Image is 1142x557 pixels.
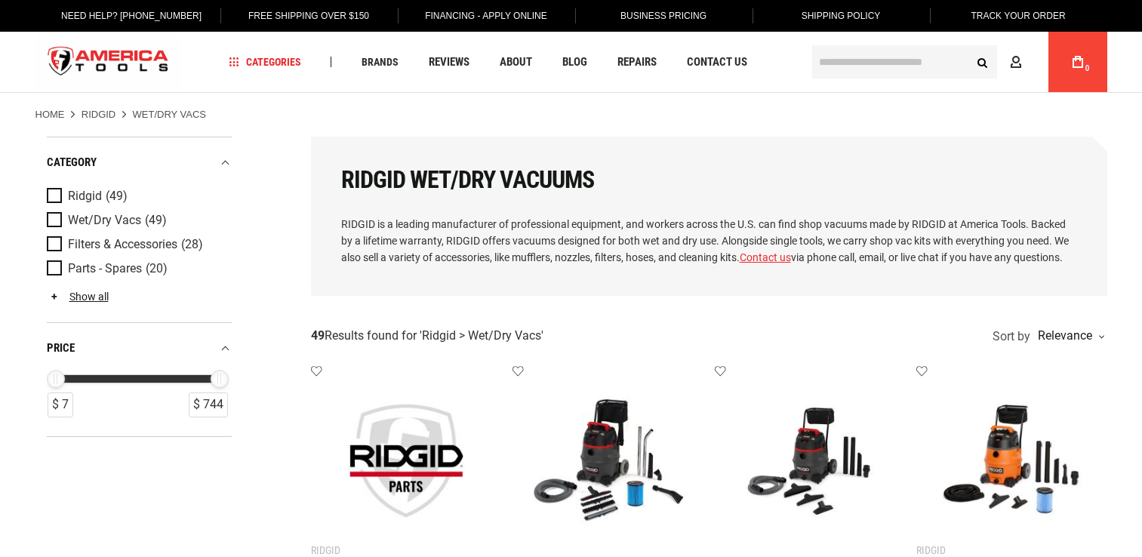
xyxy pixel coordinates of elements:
div: Results found for ' ' [311,328,543,344]
span: Ridgid [68,189,102,203]
a: Repairs [611,52,663,72]
div: $ 7 [48,392,73,417]
img: RIDGID 54208 FILTER, VF3400 HALF HT. DIRT [326,380,487,541]
a: Ridgid [82,108,116,122]
img: America Tools [35,34,182,91]
span: Brands [362,57,399,67]
a: Categories [222,52,308,72]
strong: 49 [311,328,325,343]
span: (28) [181,238,203,251]
a: Ridgid (49) [47,188,228,205]
span: About [500,57,532,68]
a: Contact Us [680,52,754,72]
span: Contact Us [687,57,747,68]
div: price [47,338,232,359]
span: Categories [229,57,301,67]
a: Wet/Dry Vacs (49) [47,212,228,229]
a: store logo [35,34,182,91]
h1: RIDGID Wet/Dry Vacuums [341,167,1077,193]
div: Product Filters [47,137,232,437]
span: (49) [145,214,167,227]
img: RIDGID 50363 16 GALLON 2-STAGE WET/DRY VAC (RV2600B) [528,380,688,541]
div: $ 744 [189,392,228,417]
strong: Wet/Dry Vacs [133,109,207,120]
a: About [493,52,539,72]
a: Brands [355,52,405,72]
a: 0 [1064,32,1092,92]
span: Reviews [429,57,469,68]
span: Repairs [617,57,657,68]
button: Search [968,48,997,76]
div: Ridgid [916,544,946,556]
a: Blog [556,52,594,72]
span: Wet/Dry Vacs [68,214,141,227]
p: RIDGID is a leading manufacturer of professional equipment, and workers across the U.S. can find ... [341,216,1077,266]
span: Filters & Accessories [68,238,177,251]
div: Ridgid [311,544,340,556]
a: Parts - Spares (20) [47,260,228,277]
a: Filters & Accessories (28) [47,236,228,253]
a: Contact us [740,251,791,263]
a: Reviews [422,52,476,72]
img: RIDGID 31698 VAC, WD1851EX 16 GALLON PRO [931,380,1092,541]
span: Ridgid > Wet/Dry Vacs [422,328,541,343]
a: Home [35,108,65,122]
span: (49) [106,190,128,203]
span: (20) [146,263,168,275]
img: RIDGID 50358 14 GALLON 2-STAGE WET/DRY VAC (RV2400A) [730,380,891,541]
div: Relevance [1034,330,1104,342]
span: 0 [1085,64,1090,72]
span: Shipping Policy [802,11,881,21]
span: Blog [562,57,587,68]
span: Sort by [993,331,1030,343]
div: category [47,152,232,173]
span: Parts - Spares [68,262,142,275]
a: Show all [47,291,109,303]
